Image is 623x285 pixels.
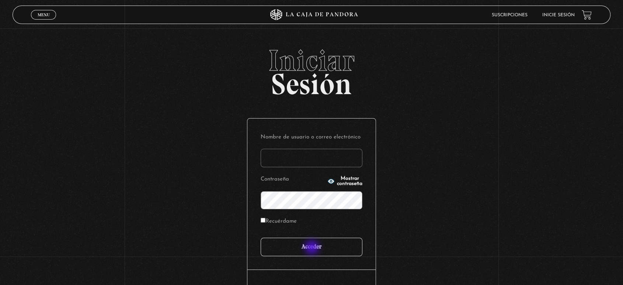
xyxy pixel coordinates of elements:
[582,10,592,20] a: View your shopping cart
[491,13,527,17] a: Suscripciones
[35,19,52,24] span: Cerrar
[542,13,574,17] a: Inicie sesión
[38,13,50,17] span: Menu
[13,46,610,75] span: Iniciar
[261,238,362,256] input: Acceder
[327,176,362,186] button: Mostrar contraseña
[13,46,610,93] h2: Sesión
[261,132,362,143] label: Nombre de usuario o correo electrónico
[261,218,265,223] input: Recuérdame
[261,216,297,227] label: Recuérdame
[337,176,362,186] span: Mostrar contraseña
[261,174,325,185] label: Contraseña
